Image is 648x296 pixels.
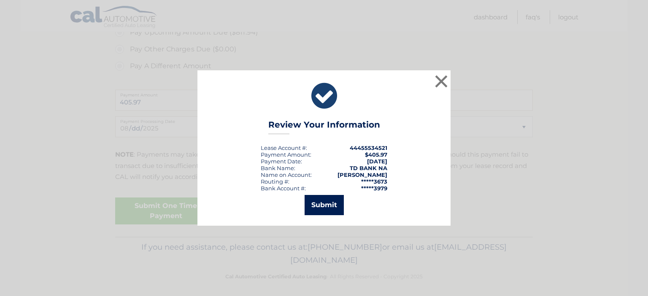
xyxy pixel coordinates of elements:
[350,165,387,171] strong: TD BANK NA
[261,185,306,192] div: Bank Account #:
[261,158,301,165] span: Payment Date
[337,171,387,178] strong: [PERSON_NAME]
[261,144,307,151] div: Lease Account #:
[365,151,387,158] span: $405.97
[261,178,289,185] div: Routing #:
[350,144,387,151] strong: 44455534521
[261,151,311,158] div: Payment Amount:
[305,195,344,215] button: Submit
[268,120,380,134] h3: Review Your Information
[261,171,312,178] div: Name on Account:
[367,158,387,165] span: [DATE]
[261,158,302,165] div: :
[261,165,295,171] div: Bank Name:
[433,73,450,90] button: ×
